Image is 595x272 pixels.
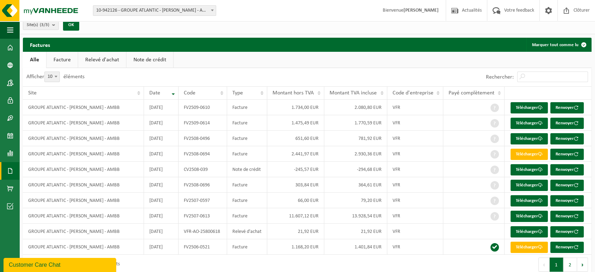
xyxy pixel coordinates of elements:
a: Télécharger [511,226,548,237]
h2: Factures [23,38,57,51]
td: 79,20 EUR [324,193,387,208]
td: 1.401,84 EUR [324,239,387,255]
td: Facture [227,177,267,193]
td: GROUPE ATLANTIC - [PERSON_NAME] - AMBB [23,208,144,224]
a: Télécharger [511,118,548,129]
td: Relevé d'achat [227,224,267,239]
td: VFR [387,177,444,193]
button: Renvoyer [550,133,584,144]
td: 1.475,49 EUR [267,115,324,131]
a: Note de crédit [126,52,173,68]
td: Facture [227,115,267,131]
a: Télécharger [511,164,548,175]
td: GROUPE ATLANTIC - [PERSON_NAME] - AMBB [23,115,144,131]
td: FV2507-0613 [178,208,227,224]
iframe: chat widget [4,256,118,272]
td: FV2509-0610 [178,100,227,115]
span: Payé complètement [449,90,494,96]
td: VFR-AO-25800618 [178,224,227,239]
button: Marquer tout comme lu [526,38,591,52]
td: VFR [387,146,444,162]
span: Site(s) [27,20,49,30]
td: Facture [227,131,267,146]
td: -245,57 EUR [267,162,324,177]
label: Rechercher: [486,74,514,80]
td: GROUPE ATLANTIC - [PERSON_NAME] - AMBB [23,131,144,146]
td: 2.441,97 EUR [267,146,324,162]
a: Télécharger [511,180,548,191]
td: 651,60 EUR [267,131,324,146]
td: [DATE] [144,177,178,193]
a: Télécharger [511,195,548,206]
button: Renvoyer [550,118,584,129]
button: Renvoyer [550,180,584,191]
button: Renvoyer [550,164,584,175]
td: GROUPE ATLANTIC - [PERSON_NAME] - AMBB [23,193,144,208]
td: 1.770,59 EUR [324,115,387,131]
button: OK [63,19,79,31]
button: Renvoyer [550,211,584,222]
td: [DATE] [144,100,178,115]
count: (3/3) [40,23,49,27]
td: Facture [227,100,267,115]
span: 10-942126 - GROUPE ATLANTIC - MERVILLE BILLY BERCLAU - AMBB - BILLY BERCLAU [93,5,216,16]
td: 21,92 EUR [267,224,324,239]
td: GROUPE ATLANTIC - [PERSON_NAME] - AMBB [23,224,144,239]
td: FV2506-0521 [178,239,227,255]
td: 11.607,12 EUR [267,208,324,224]
a: Facture [46,52,78,68]
td: [DATE] [144,224,178,239]
span: Date [149,90,160,96]
td: 13.928,54 EUR [324,208,387,224]
td: [DATE] [144,146,178,162]
span: Code d'entreprise [393,90,433,96]
td: 364,61 EUR [324,177,387,193]
td: 781,92 EUR [324,131,387,146]
a: Télécharger [511,242,548,253]
button: Renvoyer [550,226,584,237]
a: Télécharger [511,102,548,113]
td: 303,84 EUR [267,177,324,193]
span: Montant TVA incluse [330,90,377,96]
a: Relevé d'achat [78,52,126,68]
td: -294,68 EUR [324,162,387,177]
td: Facture [227,208,267,224]
td: Note de crédit [227,162,267,177]
td: 21,92 EUR [324,224,387,239]
label: Afficher éléments [26,74,84,80]
td: CV2508-039 [178,162,227,177]
td: 1.168,20 EUR [267,239,324,255]
td: 2.930,36 EUR [324,146,387,162]
span: Site [28,90,37,96]
td: [DATE] [144,115,178,131]
td: VFR [387,162,444,177]
td: Facture [227,146,267,162]
td: FV2508-0694 [178,146,227,162]
td: VFR [387,208,444,224]
a: Télécharger [511,133,548,144]
a: Télécharger [511,149,548,160]
strong: [PERSON_NAME] [403,8,439,13]
td: VFR [387,193,444,208]
button: Renvoyer [550,242,584,253]
button: Renvoyer [550,195,584,206]
button: Next [577,258,588,272]
td: 1.734,00 EUR [267,100,324,115]
td: VFR [387,239,444,255]
span: 10 [45,72,60,82]
td: FV2508-0496 [178,131,227,146]
span: 10 [44,72,60,82]
td: 2.080,80 EUR [324,100,387,115]
td: [DATE] [144,162,178,177]
td: VFR [387,115,444,131]
td: GROUPE ATLANTIC - [PERSON_NAME] - AMBB [23,100,144,115]
td: Facture [227,193,267,208]
td: [DATE] [144,239,178,255]
button: Renvoyer [550,149,584,160]
span: 10-942126 - GROUPE ATLANTIC - MERVILLE BILLY BERCLAU - AMBB - BILLY BERCLAU [93,6,216,16]
td: GROUPE ATLANTIC - [PERSON_NAME] - AMBB [23,162,144,177]
td: VFR [387,100,444,115]
td: 66,00 EUR [267,193,324,208]
td: GROUPE ATLANTIC - [PERSON_NAME] - AMBB [23,239,144,255]
button: 1 [550,258,563,272]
